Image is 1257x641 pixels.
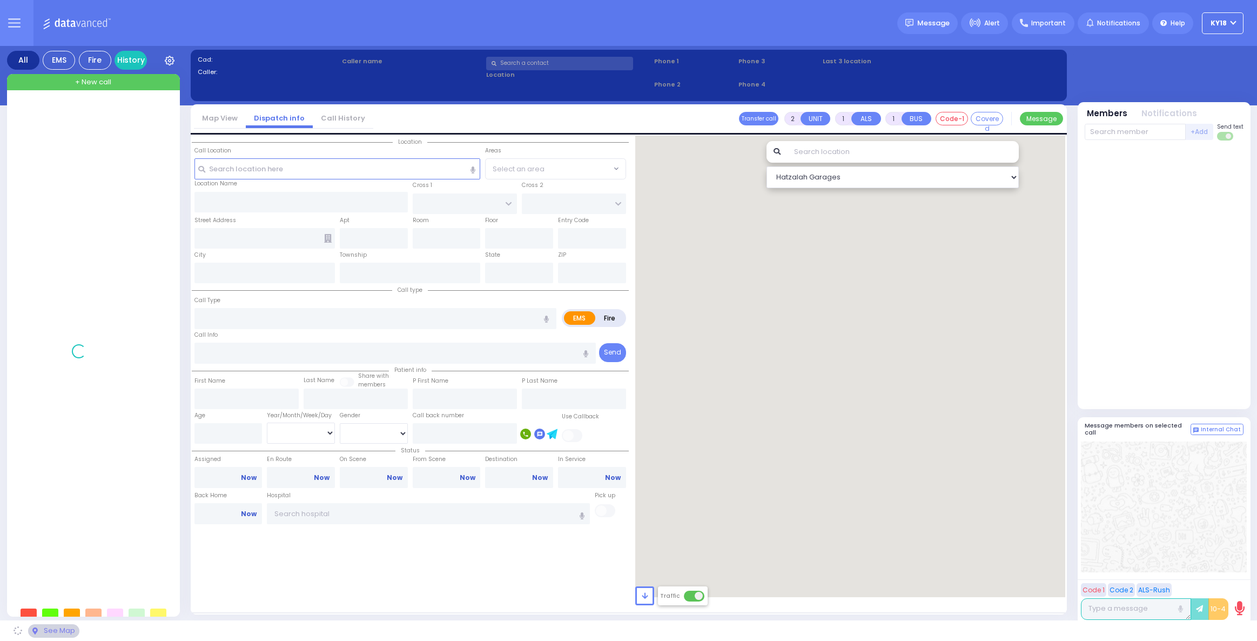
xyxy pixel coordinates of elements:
[851,112,881,125] button: ALS
[460,473,475,483] a: Now
[1097,18,1140,28] span: Notifications
[595,311,625,325] label: Fire
[905,19,913,27] img: message.svg
[823,57,941,66] label: Last 3 location
[413,455,481,464] label: From Scene
[314,473,330,483] a: Now
[486,70,651,79] label: Location
[313,113,373,123] a: Call History
[198,55,338,64] label: Cad:
[1108,583,1135,597] button: Code 2
[1191,424,1243,436] button: Internal Chat
[562,412,599,421] label: Use Callback
[1137,583,1172,597] button: ALS-Rush
[43,51,75,70] div: EMS
[787,141,1019,163] input: Search location
[194,146,231,155] label: Call Location
[194,216,236,225] label: Street Address
[340,411,360,420] label: Gender
[194,491,263,500] label: Back Home
[493,164,545,175] span: Select an area
[241,509,257,519] a: Now
[194,179,237,188] label: Location Name
[486,57,633,70] input: Search a contact
[605,473,621,483] a: Now
[1193,428,1199,433] img: comment-alt.png
[485,251,500,259] label: State
[1020,112,1063,125] button: Message
[194,331,218,339] label: Call Info
[558,251,566,259] label: ZIP
[1217,123,1243,131] span: Send text
[936,112,968,125] button: Code-1
[1081,583,1106,597] button: Code 1
[738,57,819,66] span: Phone 3
[194,158,481,179] input: Search location here
[522,377,557,385] label: P Last Name
[1085,124,1186,140] input: Search member
[413,181,432,190] label: Cross 1
[485,455,553,464] label: Destination
[413,216,429,225] label: Room
[1201,426,1241,433] span: Internal Chat
[358,380,386,389] span: members
[389,366,432,374] span: Patient info
[198,68,338,77] label: Caller:
[340,455,408,464] label: On Scene
[1141,108,1197,120] button: Notifications
[7,51,39,70] div: All
[558,216,589,225] label: Entry Code
[595,491,615,500] label: Pick up
[558,455,626,464] label: In Service
[358,372,389,380] small: Share with
[660,592,680,600] label: Traffic
[1085,422,1191,436] h5: Message members on selected call
[739,112,778,125] button: Transfer call
[917,18,950,29] span: Message
[115,51,147,70] a: History
[28,624,79,638] div: See map
[1171,18,1185,28] span: Help
[654,57,735,66] span: Phone 1
[194,296,220,305] label: Call Type
[395,446,425,455] span: Status
[1211,18,1227,28] span: KY18
[564,311,595,325] label: EMS
[1217,131,1234,142] label: Turn off text
[79,51,111,70] div: Fire
[324,234,332,243] span: Other building occupants
[304,376,334,385] label: Last Name
[654,80,735,89] span: Phone 2
[485,216,498,225] label: Floor
[413,411,464,420] label: Call back number
[267,491,291,500] label: Hospital
[267,455,335,464] label: En Route
[194,377,225,385] label: First Name
[413,377,448,385] label: P First Name
[1031,18,1066,28] span: Important
[194,251,206,259] label: City
[267,503,589,524] input: Search hospital
[801,112,830,125] button: UNIT
[532,473,548,483] a: Now
[267,411,335,420] div: Year/Month/Week/Day
[241,473,257,483] a: Now
[902,112,931,125] button: BUS
[75,77,111,88] span: + New call
[194,455,263,464] label: Assigned
[340,251,367,259] label: Township
[522,181,543,190] label: Cross 2
[485,146,501,155] label: Areas
[984,18,1000,28] span: Alert
[246,113,313,123] a: Dispatch info
[599,343,626,362] button: Send
[340,216,349,225] label: Apt
[393,138,427,146] span: Location
[43,16,115,30] img: Logo
[342,57,482,66] label: Caller name
[387,473,402,483] a: Now
[738,80,819,89] span: Phone 4
[1087,108,1127,120] button: Members
[194,411,205,420] label: Age
[392,286,428,294] span: Call type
